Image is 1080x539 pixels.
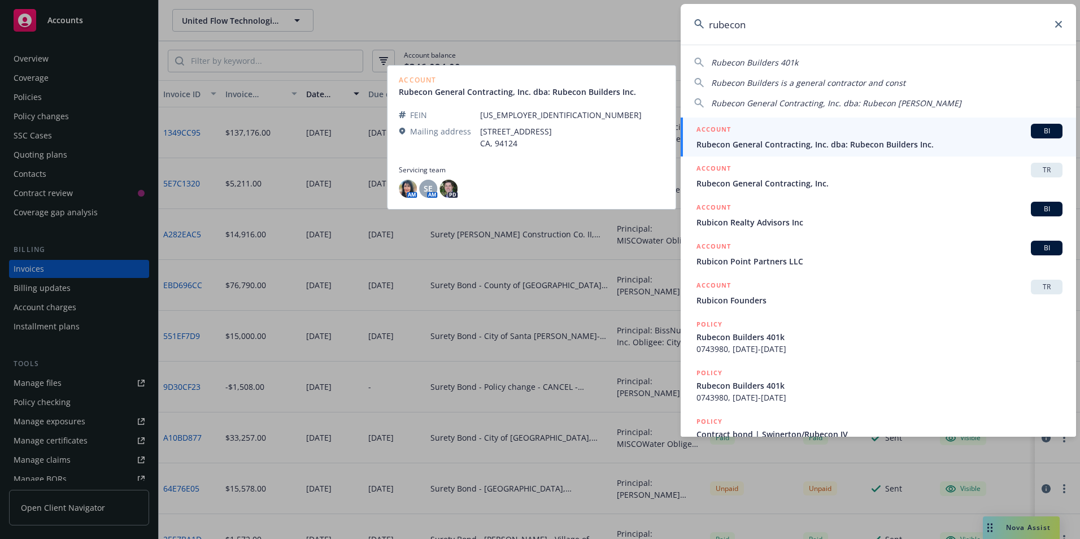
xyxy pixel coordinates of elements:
a: ACCOUNTTRRubicon Founders [681,273,1076,312]
span: Rubecon Builders 401k [696,331,1062,343]
span: Rubecon Builders is a general contractor and const [711,77,905,88]
span: TR [1035,165,1058,175]
span: BI [1035,243,1058,253]
h5: POLICY [696,416,722,427]
span: BI [1035,126,1058,136]
span: Rubicon Founders [696,294,1062,306]
span: Rubicon Point Partners LLC [696,255,1062,267]
span: Rubecon General Contracting, Inc. dba: Rubecon [PERSON_NAME] [711,98,961,108]
span: 0743980, [DATE]-[DATE] [696,343,1062,355]
span: Rubicon Realty Advisors Inc [696,216,1062,228]
span: Rubecon General Contracting, Inc. dba: Rubecon Builders Inc. [696,138,1062,150]
a: POLICYRubecon Builders 401k0743980, [DATE]-[DATE] [681,312,1076,361]
a: ACCOUNTBIRubecon General Contracting, Inc. dba: Rubecon Builders Inc. [681,118,1076,157]
input: Search... [681,4,1076,45]
h5: ACCOUNT [696,280,731,293]
span: 0743980, [DATE]-[DATE] [696,392,1062,403]
span: Rubecon Builders 401k [696,380,1062,392]
h5: POLICY [696,319,722,330]
a: POLICYRubecon Builders 401k0743980, [DATE]-[DATE] [681,361,1076,410]
span: Rubecon General Contracting, Inc. [696,177,1062,189]
h5: ACCOUNT [696,202,731,215]
span: Contract bond | Swinerton/Rubecon JV [696,428,1062,440]
a: ACCOUNTBIRubicon Realty Advisors Inc [681,195,1076,234]
span: TR [1035,282,1058,292]
span: Rubecon Builders 401k [711,57,798,68]
h5: ACCOUNT [696,241,731,254]
span: BI [1035,204,1058,214]
h5: ACCOUNT [696,163,731,176]
h5: POLICY [696,367,722,379]
a: ACCOUNTTRRubecon General Contracting, Inc. [681,157,1076,195]
h5: ACCOUNT [696,124,731,137]
a: ACCOUNTBIRubicon Point Partners LLC [681,234,1076,273]
a: POLICYContract bond | Swinerton/Rubecon JV [681,410,1076,458]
